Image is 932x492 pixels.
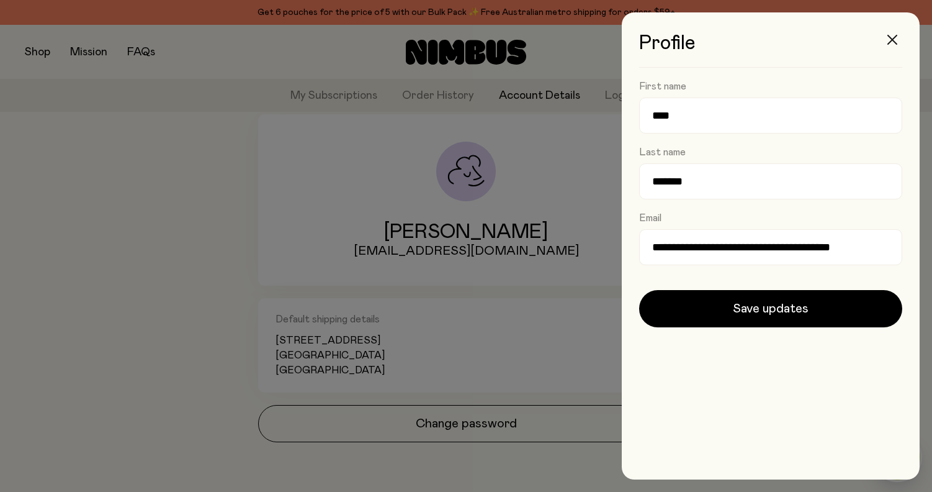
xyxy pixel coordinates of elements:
label: Last name [639,146,686,158]
h3: Profile [639,32,902,68]
label: First name [639,80,686,93]
label: Email [639,212,661,224]
button: Save updates [639,290,902,327]
span: Save updates [733,300,809,317]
